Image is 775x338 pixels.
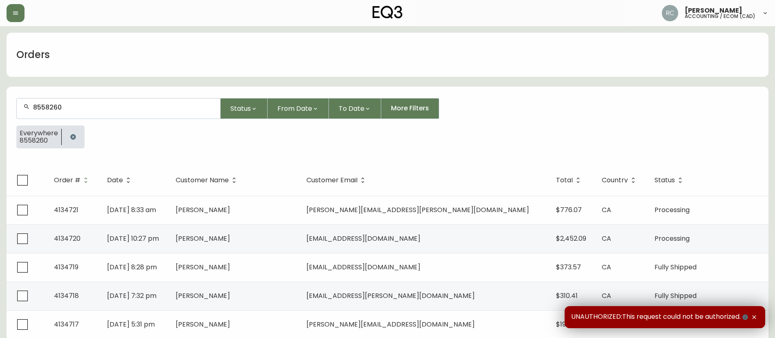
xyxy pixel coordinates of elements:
span: Date [107,177,134,184]
span: From Date [277,103,312,114]
span: CA [602,234,611,243]
span: [DATE] 8:33 am [107,205,156,215]
span: More Filters [391,104,429,113]
button: From Date [268,98,329,119]
span: 8558260 [20,137,58,144]
span: Country [602,177,639,184]
span: [PERSON_NAME][EMAIL_ADDRESS][DOMAIN_NAME] [306,320,475,329]
button: Status [221,98,268,119]
span: Customer Email [306,177,368,184]
span: 4134717 [54,320,79,329]
span: Customer Email [306,178,357,183]
img: logo [373,6,403,19]
span: $2,452.09 [556,234,586,243]
span: [DATE] 10:27 pm [107,234,159,243]
span: Order # [54,178,80,183]
h5: accounting / ecom (cad) [685,14,755,19]
span: [DATE] 8:28 pm [107,262,157,272]
span: [PERSON_NAME] [176,205,230,215]
button: To Date [329,98,381,119]
span: 4134721 [54,205,78,215]
span: [EMAIL_ADDRESS][DOMAIN_NAME] [306,262,420,272]
span: [EMAIL_ADDRESS][DOMAIN_NAME] [306,234,420,243]
span: Country [602,178,628,183]
span: To Date [339,103,364,114]
span: [PERSON_NAME] [685,7,742,14]
span: Total [556,177,583,184]
h1: Orders [16,48,50,62]
span: [PERSON_NAME][EMAIL_ADDRESS][PERSON_NAME][DOMAIN_NAME] [306,205,529,215]
span: $192.03 [556,320,578,329]
span: Fully Shipped [654,291,697,300]
span: Fully Shipped [654,262,697,272]
span: [PERSON_NAME] [176,234,230,243]
span: CA [602,291,611,300]
span: Processing [654,234,690,243]
span: Order # [54,177,91,184]
span: 4134719 [54,262,78,272]
span: $776.07 [556,205,582,215]
button: More Filters [381,98,439,119]
span: $310.41 [556,291,578,300]
span: Customer Name [176,177,239,184]
span: Date [107,178,123,183]
span: 4134718 [54,291,79,300]
span: Status [654,178,675,183]
input: Search [33,103,214,111]
span: 4134720 [54,234,80,243]
span: UNAUTHORIZED:This request could not be authorized. [571,313,750,322]
span: [PERSON_NAME] [176,262,230,272]
span: Everywhere [20,130,58,137]
span: [DATE] 7:32 pm [107,291,156,300]
span: Total [556,178,573,183]
span: Processing [654,205,690,215]
span: CA [602,205,611,215]
span: CA [602,262,611,272]
span: [PERSON_NAME] [176,320,230,329]
span: [DATE] 5:31 pm [107,320,155,329]
span: Status [654,177,686,184]
span: [PERSON_NAME] [176,291,230,300]
img: f4ba4e02bd060be8f1386e3ca455bd0e [662,5,678,21]
span: $373.57 [556,262,581,272]
span: [EMAIL_ADDRESS][PERSON_NAME][DOMAIN_NAME] [306,291,475,300]
span: Customer Name [176,178,229,183]
span: Status [230,103,251,114]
